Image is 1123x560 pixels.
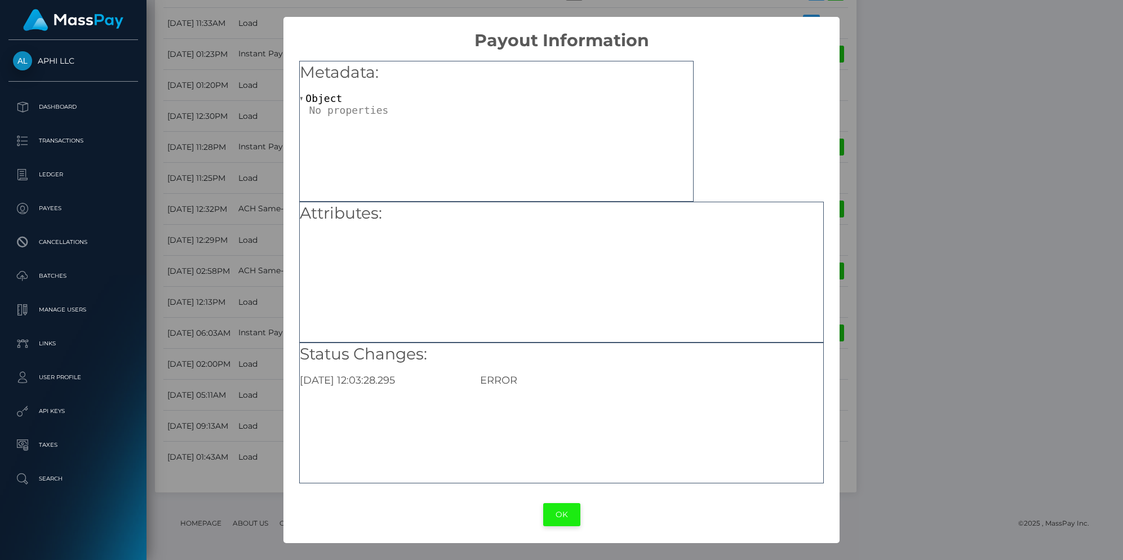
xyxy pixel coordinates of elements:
p: Batches [13,268,134,285]
button: OK [543,503,580,526]
p: Search [13,470,134,487]
p: Payees [13,200,134,217]
div: [DATE] 12:03:28.295 [291,374,471,386]
h2: Payout Information [283,17,840,51]
p: Manage Users [13,301,134,318]
h5: Status Changes: [300,343,823,366]
p: User Profile [13,369,134,386]
span: APHI LLC [8,56,138,66]
p: Dashboard [13,99,134,115]
h5: Metadata: [300,61,693,84]
span: Object [305,92,342,104]
img: APHI LLC [13,51,32,70]
p: Taxes [13,437,134,454]
img: MassPay Logo [23,9,123,31]
p: Links [13,335,134,352]
p: Ledger [13,166,134,183]
p: Cancellations [13,234,134,251]
h5: Attributes: [300,202,823,225]
p: Transactions [13,132,134,149]
p: API Keys [13,403,134,420]
div: ERROR [472,374,832,386]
